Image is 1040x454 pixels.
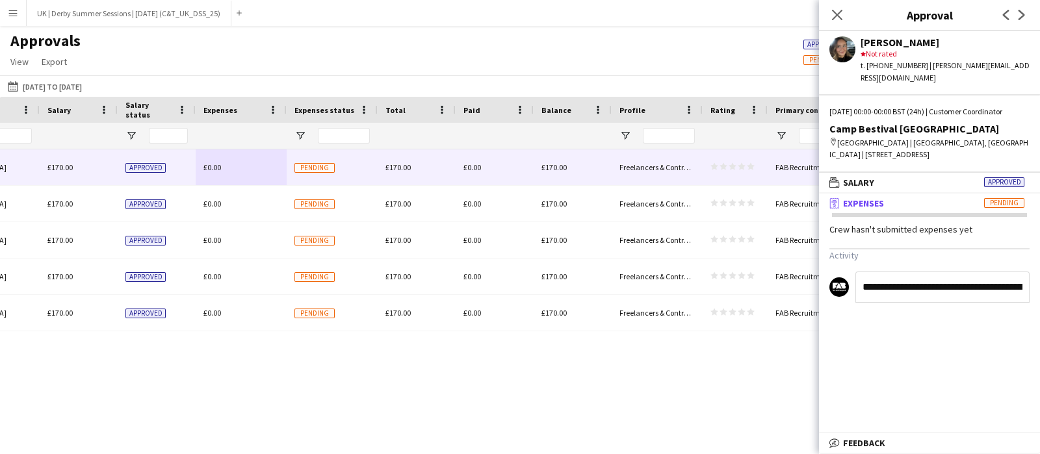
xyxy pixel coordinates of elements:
span: Profile [619,105,645,115]
a: Export [36,53,72,70]
input: Profile Filter Input [643,128,695,144]
mat-expansion-panel-header: ExpensesPending [819,194,1040,213]
h3: Activity [829,249,1030,261]
span: Pending [809,56,838,64]
span: Rating [710,105,735,115]
span: Pending [984,198,1024,208]
button: Open Filter Menu [125,130,137,142]
span: Salary status [125,100,172,120]
div: FAB Recruitment [768,295,859,331]
div: Not rated [861,48,1030,60]
span: £0.00 [203,162,221,172]
mat-expansion-panel-header: Feedback [819,433,1040,453]
span: Expenses [203,105,237,115]
span: Pending [294,236,335,246]
span: £170.00 [541,271,567,281]
span: Balance [541,105,571,115]
button: Open Filter Menu [619,130,631,142]
span: £170.00 [541,235,567,245]
span: Freelancers & Contractors [619,199,705,208]
button: Open Filter Menu [294,130,306,142]
span: Pending [294,309,335,318]
mat-expansion-panel-header: SalaryApproved [819,173,1040,192]
span: Freelancers & Contractors [619,308,705,318]
span: Approved [125,199,166,209]
div: Crew hasn't submitted expenses yet [819,223,1040,235]
span: £170.00 [385,271,411,281]
span: £0.00 [203,308,221,318]
span: Approved [125,272,166,282]
span: £170.00 [385,308,411,318]
span: 1006 of 4269 [803,38,903,49]
span: Pending [294,163,335,173]
input: Primary contact Filter Input [799,128,851,144]
div: [PERSON_NAME] [861,36,1030,48]
span: Freelancers & Contractors [619,235,705,245]
span: Approved [125,236,166,246]
span: Primary contact [775,105,835,115]
span: Pending [294,199,335,209]
div: FAB Recruitment [768,186,859,221]
span: Paid [463,105,480,115]
span: £170.00 [47,235,73,245]
button: [DATE] to [DATE] [5,79,84,94]
div: FAB Recruitment [768,222,859,258]
span: Total [385,105,406,115]
span: £0.00 [463,199,481,208]
span: £170.00 [47,162,73,172]
a: View [5,53,34,70]
span: Expenses status [294,105,354,115]
span: Expenses [843,197,884,209]
span: £170.00 [47,308,73,318]
span: Feedback [843,437,885,449]
input: Salary status Filter Input [149,128,188,144]
div: Camp Bestival [GEOGRAPHIC_DATA] [829,123,1030,134]
span: Approved [807,40,840,49]
span: £170.00 [47,199,73,208]
span: Freelancers & Contractors [619,271,705,281]
span: Approved [984,177,1024,187]
span: £170.00 [541,308,567,318]
span: Approved [125,163,166,173]
span: £170.00 [385,235,411,245]
button: UK | Derby Summer Sessions | [DATE] (C&T_UK_DSS_25) [27,1,231,26]
span: Salary [843,177,874,188]
input: Expenses status Filter Input [318,128,370,144]
span: £0.00 [463,162,481,172]
span: £0.00 [203,271,221,281]
span: £0.00 [463,235,481,245]
span: View [10,56,29,68]
span: 422 [803,53,859,65]
span: £170.00 [541,162,567,172]
span: £0.00 [203,235,221,245]
span: £170.00 [47,271,73,281]
h3: Approval [819,6,1040,23]
div: [DATE] 00:00-00:00 BST (24h) | Customer Coordinator [829,106,1030,118]
div: [GEOGRAPHIC_DATA] | [GEOGRAPHIC_DATA], [GEOGRAPHIC_DATA] | [STREET_ADDRESS] [829,137,1030,160]
button: Open Filter Menu [775,130,787,142]
span: Approved [125,309,166,318]
span: £0.00 [203,199,221,208]
div: t. [PHONE_NUMBER] | [PERSON_NAME][EMAIL_ADDRESS][DOMAIN_NAME] [861,60,1030,83]
span: £0.00 [463,308,481,318]
div: FAB Recruitment [768,149,859,185]
div: FAB Recruitment [768,259,859,294]
div: ExpensesPending [819,213,1040,323]
span: £170.00 [541,199,567,208]
span: Freelancers & Contractors [619,162,705,172]
span: £0.00 [463,271,481,281]
span: Pending [294,272,335,282]
span: £170.00 [385,199,411,208]
span: Export [42,56,67,68]
span: Salary [47,105,71,115]
span: £170.00 [385,162,411,172]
